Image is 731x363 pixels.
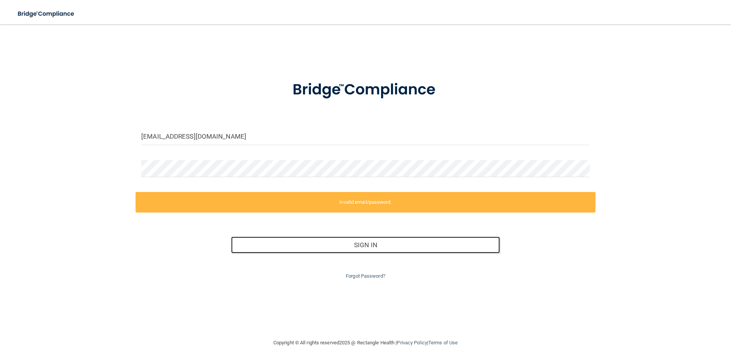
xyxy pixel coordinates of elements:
[227,331,504,355] div: Copyright © All rights reserved 2025 @ Rectangle Health | |
[397,340,427,345] a: Privacy Policy
[141,128,590,145] input: Email
[599,309,722,339] iframe: Drift Widget Chat Controller
[136,192,595,213] label: Invalid email/password.
[231,237,500,253] button: Sign In
[11,6,81,22] img: bridge_compliance_login_screen.278c3ca4.svg
[277,70,454,110] img: bridge_compliance_login_screen.278c3ca4.svg
[346,273,385,279] a: Forgot Password?
[428,340,458,345] a: Terms of Use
